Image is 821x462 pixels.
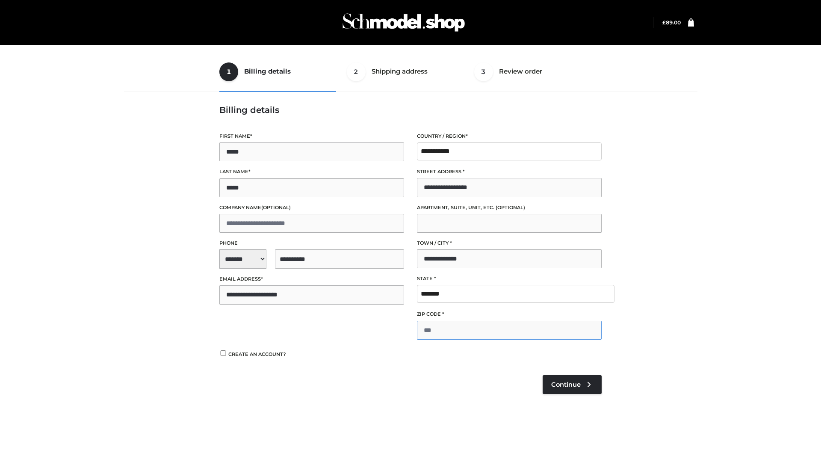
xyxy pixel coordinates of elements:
span: (optional) [261,204,291,210]
label: First name [219,132,404,140]
span: (optional) [496,204,525,210]
a: Continue [543,375,602,394]
span: Continue [551,381,581,388]
img: Schmodel Admin 964 [340,6,468,39]
label: Apartment, suite, unit, etc. [417,204,602,212]
span: Create an account? [228,351,286,357]
label: Street address [417,168,602,176]
label: Last name [219,168,404,176]
label: State [417,275,602,283]
label: Email address [219,275,404,283]
input: Create an account? [219,350,227,356]
label: ZIP Code [417,310,602,318]
label: Country / Region [417,132,602,140]
span: £ [662,19,666,26]
bdi: 89.00 [662,19,681,26]
label: Phone [219,239,404,247]
h3: Billing details [219,105,602,115]
label: Company name [219,204,404,212]
a: £89.00 [662,19,681,26]
label: Town / City [417,239,602,247]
